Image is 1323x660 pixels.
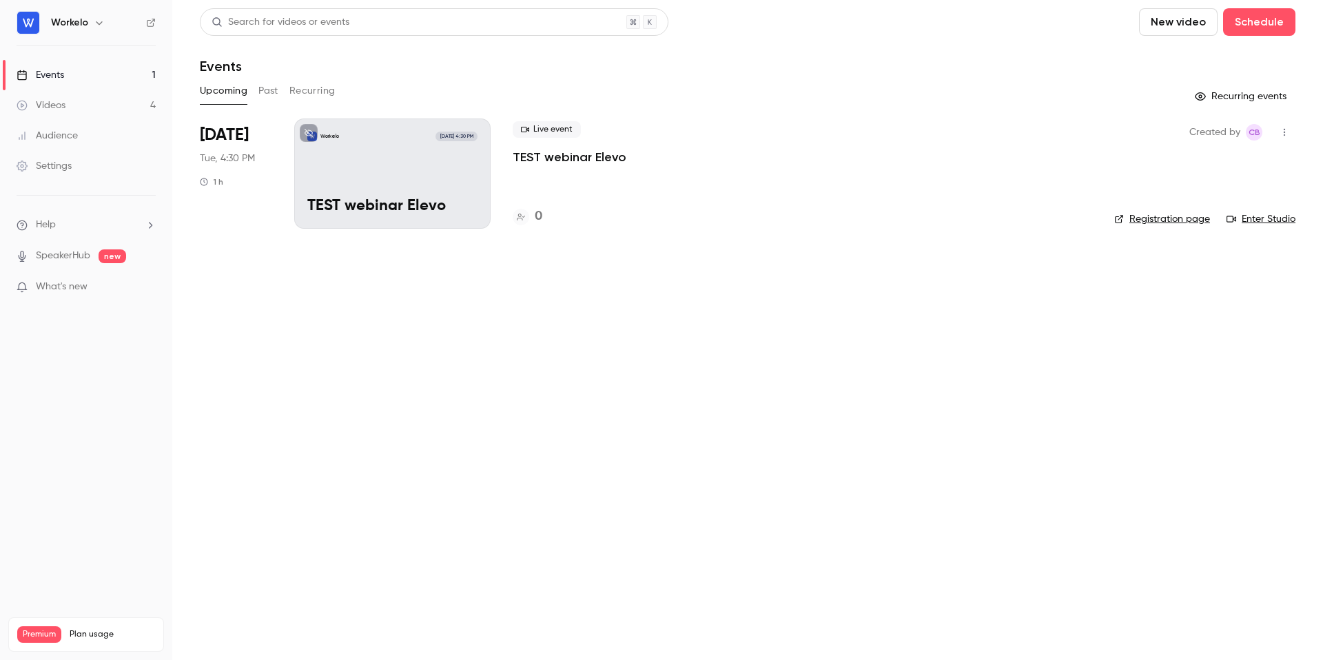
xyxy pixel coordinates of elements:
[513,121,581,138] span: Live event
[1249,124,1260,141] span: CB
[17,99,65,112] div: Videos
[200,58,242,74] h1: Events
[17,159,72,173] div: Settings
[1114,212,1210,226] a: Registration page
[1227,212,1295,226] a: Enter Studio
[17,12,39,34] img: Workelo
[1246,124,1262,141] span: Chloé B
[200,124,249,146] span: [DATE]
[1139,8,1218,36] button: New video
[36,249,90,263] a: SpeakerHub
[36,280,88,294] span: What's new
[294,118,491,229] a: TEST webinar ElevoWorkelo[DATE] 4:30 PMTEST webinar Elevo
[17,218,156,232] li: help-dropdown-opener
[51,16,88,30] h6: Workelo
[513,207,542,226] a: 0
[1189,124,1240,141] span: Created by
[307,198,478,216] p: TEST webinar Elevo
[200,176,223,187] div: 1 h
[289,80,336,102] button: Recurring
[17,626,61,643] span: Premium
[513,149,626,165] a: TEST webinar Elevo
[17,68,64,82] div: Events
[212,15,349,30] div: Search for videos or events
[435,132,477,141] span: [DATE] 4:30 PM
[200,80,247,102] button: Upcoming
[320,133,339,140] p: Workelo
[70,629,155,640] span: Plan usage
[200,152,255,165] span: Tue, 4:30 PM
[1223,8,1295,36] button: Schedule
[535,207,542,226] h4: 0
[200,118,272,229] div: Oct 14 Tue, 4:30 PM (Europe/Paris)
[17,129,78,143] div: Audience
[1189,85,1295,107] button: Recurring events
[258,80,278,102] button: Past
[36,218,56,232] span: Help
[99,249,126,263] span: new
